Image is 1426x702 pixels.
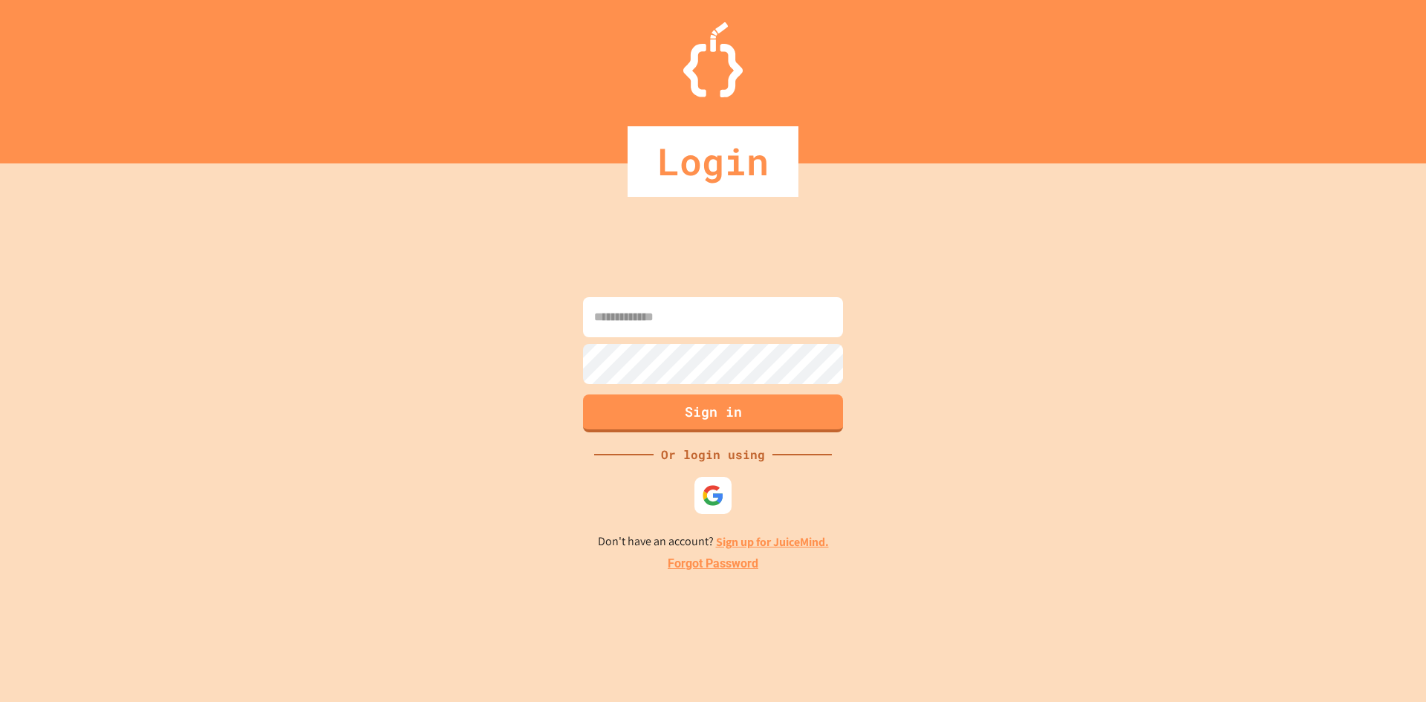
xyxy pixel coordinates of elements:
[628,126,798,197] div: Login
[654,446,772,464] div: Or login using
[598,533,829,551] p: Don't have an account?
[716,534,829,550] a: Sign up for JuiceMind.
[1364,643,1411,687] iframe: chat widget
[702,484,724,507] img: google-icon.svg
[683,22,743,97] img: Logo.svg
[668,555,758,573] a: Forgot Password
[583,394,843,432] button: Sign in
[1303,578,1411,641] iframe: chat widget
